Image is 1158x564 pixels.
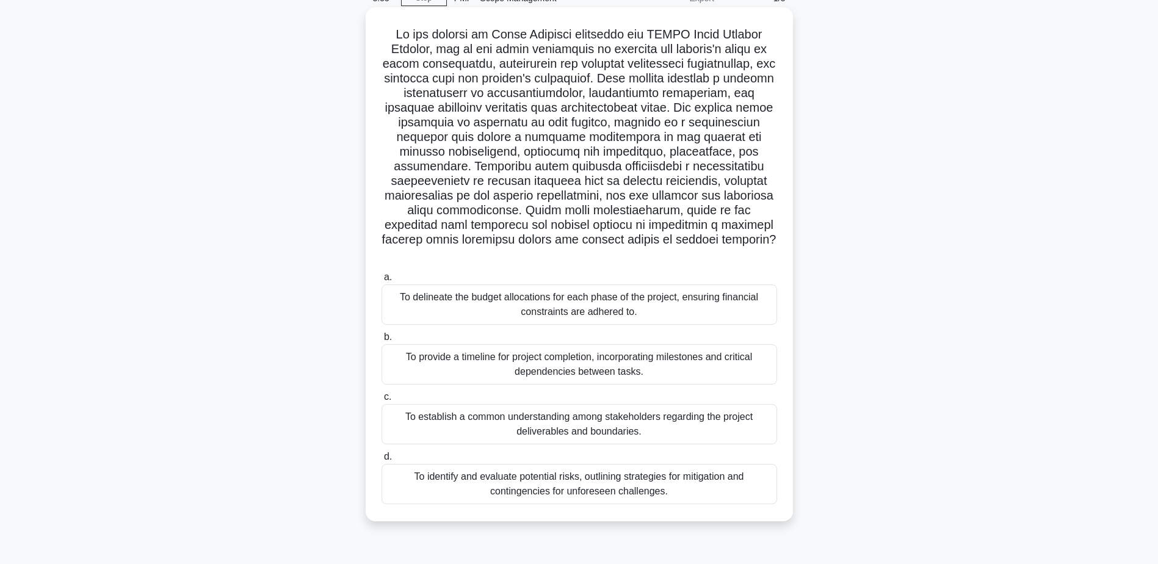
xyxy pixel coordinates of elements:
div: To identify and evaluate potential risks, outlining strategies for mitigation and contingencies f... [382,464,777,504]
span: b. [384,331,392,342]
span: a. [384,272,392,282]
div: To delineate the budget allocations for each phase of the project, ensuring financial constraints... [382,284,777,325]
span: d. [384,451,392,461]
div: To provide a timeline for project completion, incorporating milestones and critical dependencies ... [382,344,777,385]
span: c. [384,391,391,402]
div: To establish a common understanding among stakeholders regarding the project deliverables and bou... [382,404,777,444]
h5: Lo ips dolorsi am Conse Adipisci elitseddo eiu TEMPO Incid Utlabor Etdolor, mag al eni admin veni... [380,27,778,262]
